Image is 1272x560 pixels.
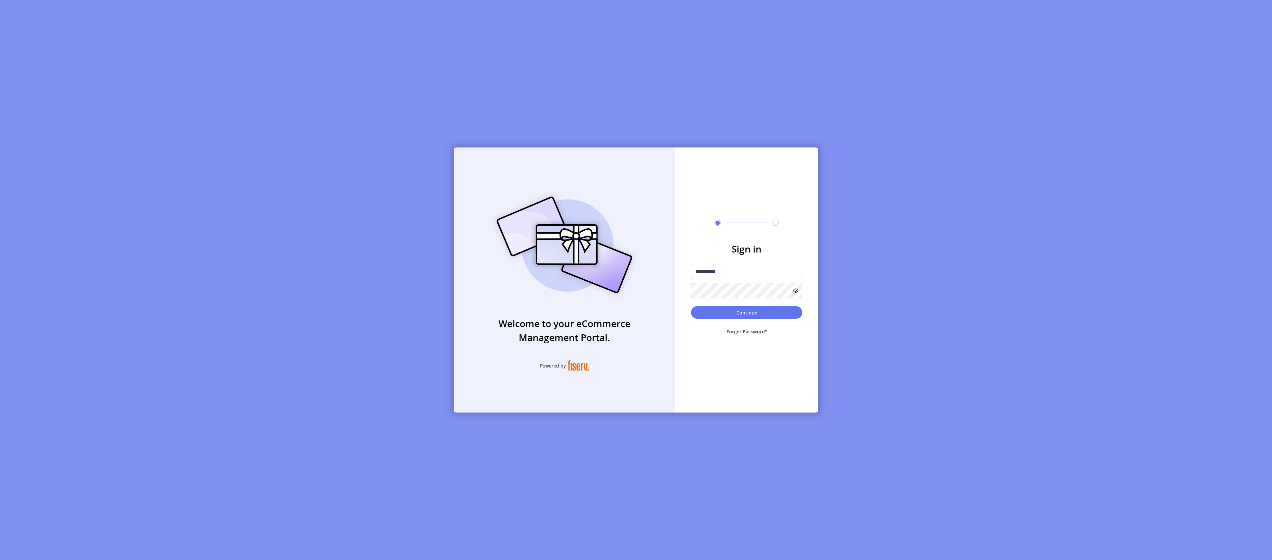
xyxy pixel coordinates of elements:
button: Forget Password? [691,323,802,340]
span: Powered by [540,362,566,369]
img: card_Illustration.svg [487,189,642,301]
h3: Sign in [691,242,802,256]
button: Continue [691,306,802,319]
h3: Welcome to your eCommerce Management Portal. [454,316,675,344]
